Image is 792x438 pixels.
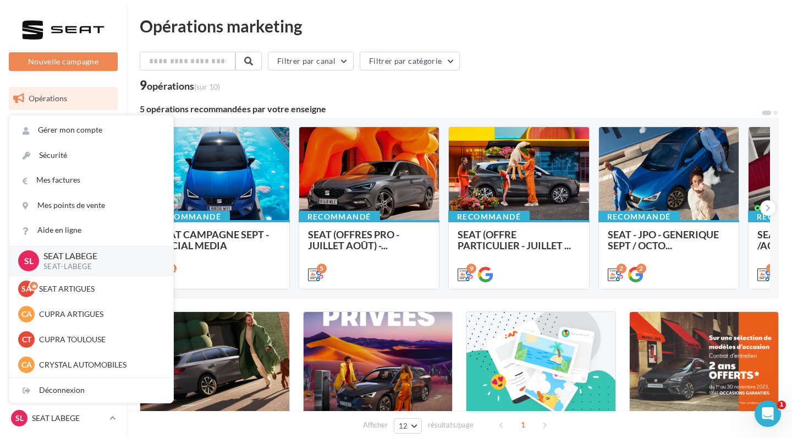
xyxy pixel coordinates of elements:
[194,82,220,91] span: (sur 10)
[22,334,31,345] span: CT
[7,143,120,166] a: Visibilité en ligne
[140,105,761,113] div: 5 opérations recommandées par votre enseigne
[21,283,31,294] span: SA
[43,262,156,272] p: SEAT-LABEGE
[24,254,34,267] span: SL
[448,211,530,223] div: Recommandé
[39,334,160,345] p: CUPRA TOULOUSE
[29,94,67,103] span: Opérations
[428,420,474,430] span: résultats/page
[514,416,532,434] span: 1
[394,418,422,434] button: 12
[7,114,120,138] a: Boîte de réception27
[39,283,160,294] p: SEAT ARTIGUES
[7,225,120,248] a: Médiathèque
[21,359,32,370] span: CA
[9,218,173,243] a: Aide en ligne
[9,118,173,143] a: Gérer mon compte
[7,170,120,193] a: Campagnes
[617,264,626,273] div: 2
[158,228,269,251] span: SEAT CAMPAGNE SEPT - SOCIAL MEDIA
[755,401,781,427] iframe: Intercom live chat
[7,316,120,348] a: Campagnes DataOnDemand
[9,52,118,71] button: Nouvelle campagne
[32,413,105,424] p: SEAT LABEGE
[148,211,230,223] div: Recommandé
[7,87,120,110] a: Opérations
[9,378,173,403] div: Déconnexion
[15,413,24,424] span: SL
[147,81,220,91] div: opérations
[140,79,220,91] div: 9
[9,408,118,429] a: SL SEAT LABEGE
[466,264,476,273] div: 9
[140,18,779,34] div: Opérations marketing
[268,52,354,70] button: Filtrer par canal
[7,198,120,221] a: Contacts
[39,359,160,370] p: CRYSTAL AUTOMOBILES
[636,264,646,273] div: 2
[7,252,120,275] a: Calendrier
[317,264,327,273] div: 5
[7,280,120,312] a: PLV et print personnalisable
[598,211,680,223] div: Recommandé
[458,228,571,251] span: SEAT (OFFRE PARTICULIER - JUILLET ...
[360,52,460,70] button: Filtrer par catégorie
[9,143,173,168] a: Sécurité
[9,168,173,193] a: Mes factures
[363,420,388,430] span: Afficher
[399,421,408,430] span: 12
[299,211,380,223] div: Recommandé
[9,193,173,218] a: Mes points de vente
[777,401,786,409] span: 1
[608,228,719,251] span: SEAT - JPO - GENERIQUE SEPT / OCTO...
[39,309,160,320] p: CUPRA ARTIGUES
[43,250,156,262] p: SEAT LABEGE
[21,309,32,320] span: CA
[766,264,776,273] div: 6
[308,228,399,251] span: SEAT (OFFRES PRO - JUILLET AOÛT) -...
